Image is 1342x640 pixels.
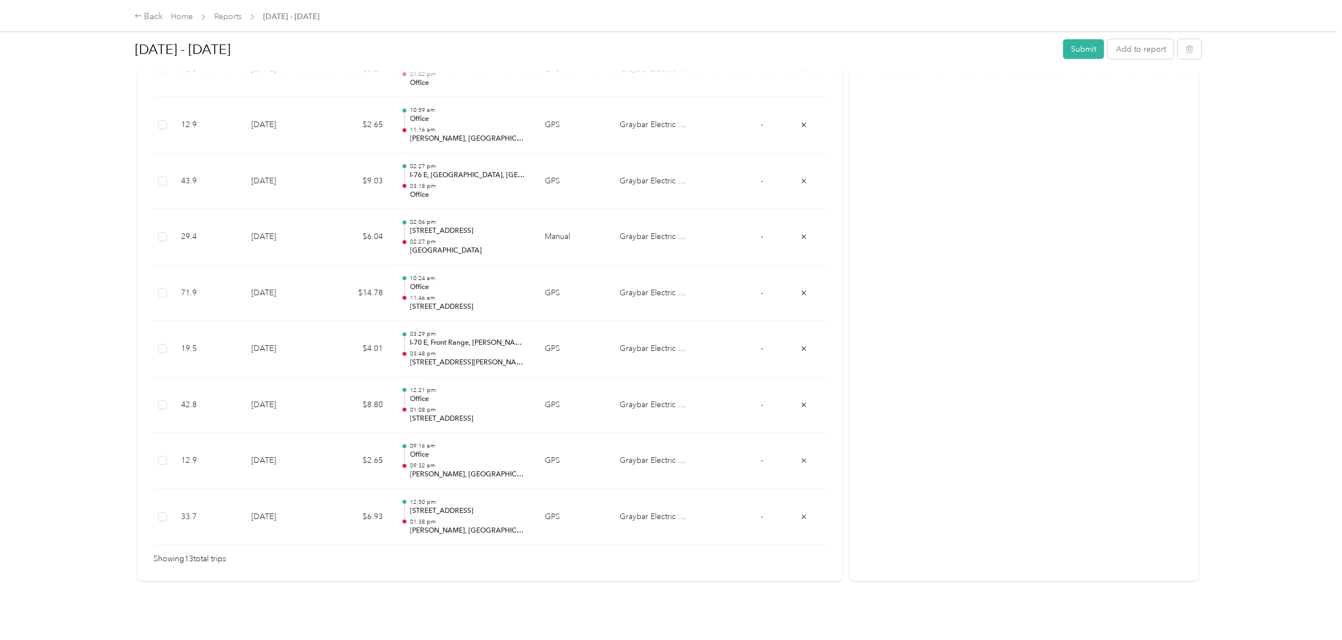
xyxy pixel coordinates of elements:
td: GPS [536,377,611,434]
td: GPS [536,265,611,322]
p: [STREET_ADDRESS] [410,226,527,236]
p: Office [410,450,527,460]
iframe: Everlance-gr Chat Button Frame [1279,577,1342,640]
p: 03:29 pm [410,330,527,338]
td: Graybar Electric Company, Inc [611,97,697,154]
p: Office [410,114,527,124]
button: Submit [1063,39,1104,59]
p: [GEOGRAPHIC_DATA] [410,246,527,256]
td: GPS [536,154,611,210]
td: 42.8 [172,377,242,434]
p: [PERSON_NAME], [GEOGRAPHIC_DATA] [410,526,527,536]
p: 10:24 am [410,274,527,282]
td: 12.9 [172,433,242,489]
p: I-70 E, Front Range, [PERSON_NAME], CO [410,338,527,348]
td: $14.78 [323,265,392,322]
td: [DATE] [242,209,323,265]
td: 33.7 [172,489,242,546]
td: [DATE] [242,377,323,434]
p: 10:59 am [410,106,527,114]
p: 03:48 pm [410,350,527,358]
a: Reports [214,12,242,21]
p: Office [410,190,527,200]
p: 02:27 pm [410,163,527,170]
td: Graybar Electric Company, Inc [611,265,697,322]
td: GPS [536,321,611,377]
div: Back [134,10,164,24]
td: $8.80 [323,377,392,434]
td: Graybar Electric Company, Inc [611,377,697,434]
span: - [761,120,763,129]
td: Graybar Electric Company, Inc [611,489,697,546]
td: Graybar Electric Company, Inc [611,321,697,377]
p: 12:50 pm [410,498,527,506]
p: 03:18 pm [410,182,527,190]
td: $9.03 [323,154,392,210]
td: 71.9 [172,265,242,322]
p: 11:16 am [410,126,527,134]
p: [PERSON_NAME], [GEOGRAPHIC_DATA] [410,470,527,480]
td: Graybar Electric Company, Inc [611,433,697,489]
button: Add to report [1108,39,1174,59]
p: 01:38 pm [410,518,527,526]
span: - [761,512,763,521]
td: [DATE] [242,489,323,546]
td: GPS [536,97,611,154]
td: $6.93 [323,489,392,546]
td: $4.01 [323,321,392,377]
span: - [761,456,763,465]
span: Showing 13 total trips [153,553,226,565]
span: - [761,344,763,353]
p: [STREET_ADDRESS] [410,302,527,312]
td: $2.65 [323,433,392,489]
td: [DATE] [242,321,323,377]
span: - [761,232,763,241]
td: [DATE] [242,154,323,210]
td: 19.5 [172,321,242,377]
p: 11:46 am [410,294,527,302]
p: I-76 E, [GEOGRAPHIC_DATA], [GEOGRAPHIC_DATA] [410,170,527,181]
span: - [761,176,763,186]
td: [DATE] [242,265,323,322]
td: GPS [536,433,611,489]
p: 02:27 pm [410,238,527,246]
p: [STREET_ADDRESS][PERSON_NAME] [410,358,527,368]
span: [DATE] - [DATE] [263,11,319,22]
p: 01:08 pm [410,406,527,414]
td: Graybar Electric Company, Inc [611,154,697,210]
p: Office [410,282,527,292]
td: Graybar Electric Company, Inc [611,209,697,265]
p: Office [410,394,527,404]
td: [DATE] [242,97,323,154]
td: 29.4 [172,209,242,265]
h1: Sep 1 - 30, 2025 [135,36,1055,63]
td: $2.65 [323,97,392,154]
td: 43.9 [172,154,242,210]
td: GPS [536,489,611,546]
p: [STREET_ADDRESS] [410,414,527,424]
p: 12:21 pm [410,386,527,394]
p: 09:32 am [410,462,527,470]
p: [STREET_ADDRESS] [410,506,527,516]
span: - [761,400,763,409]
p: 02:06 pm [410,218,527,226]
p: 09:16 am [410,442,527,450]
p: [PERSON_NAME], [GEOGRAPHIC_DATA] [410,134,527,144]
p: Office [410,78,527,88]
td: 12.9 [172,97,242,154]
a: Home [171,12,193,21]
td: $6.04 [323,209,392,265]
span: - [761,288,763,298]
td: [DATE] [242,433,323,489]
td: Manual [536,209,611,265]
